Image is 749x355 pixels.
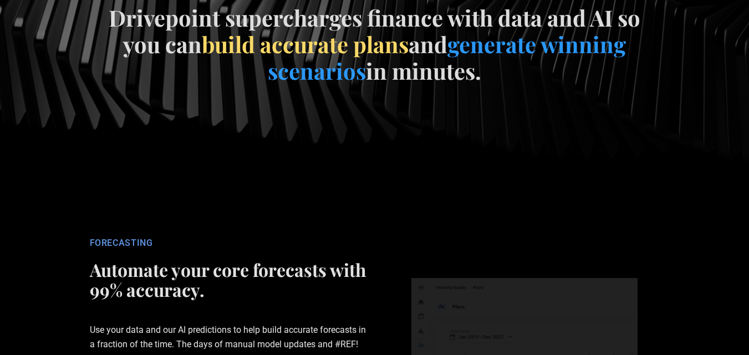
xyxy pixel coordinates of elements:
h2: Automate your core forecasts with 99% accuracy. [90,260,367,300]
h4: Drivepoint supercharges finance with data and AI so you can and in minutes. [97,4,651,84]
span: build accurate plans [202,29,409,59]
div: FORECASTING [90,238,367,249]
span: generate winning scenarios [268,29,626,85]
